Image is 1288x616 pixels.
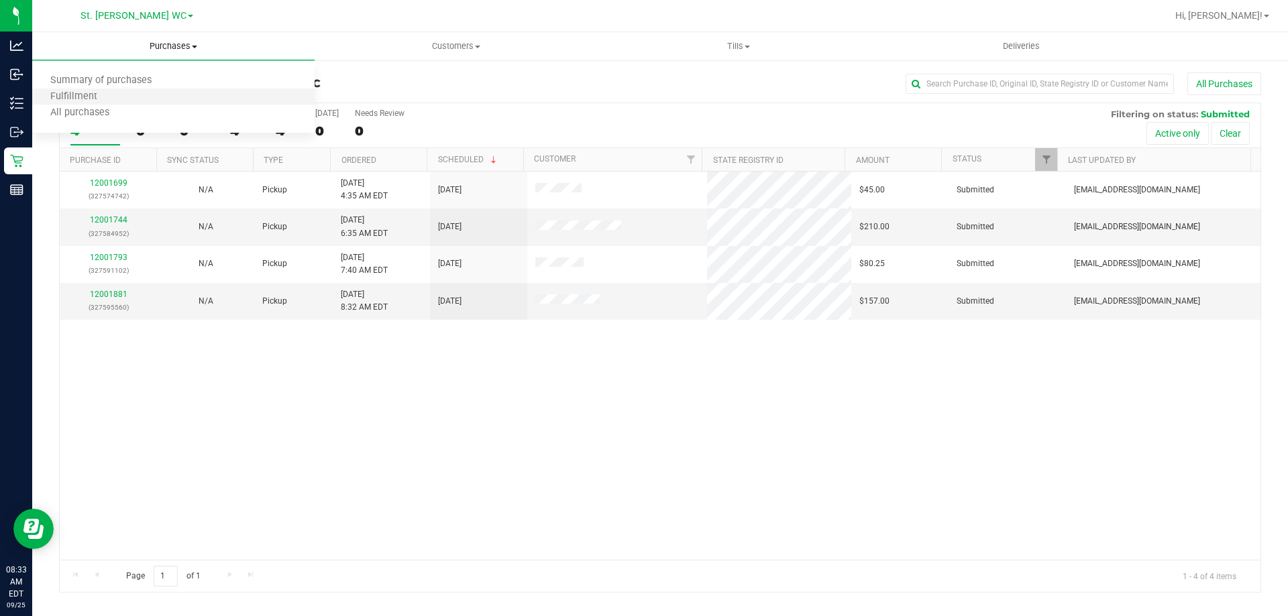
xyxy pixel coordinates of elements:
inline-svg: Reports [10,183,23,196]
a: Ordered [341,156,376,165]
div: 0 [355,123,405,139]
span: Deliveries [985,40,1058,52]
inline-svg: Analytics [10,39,23,52]
span: Not Applicable [199,185,213,194]
span: Submitted [957,257,994,270]
span: Customers [315,40,596,52]
p: (327591102) [68,264,149,277]
span: Not Applicable [199,296,213,306]
span: Hi, [PERSON_NAME]! [1175,10,1263,21]
a: Sync Status [167,156,219,165]
a: Scheduled [438,155,499,164]
inline-svg: Inventory [10,97,23,110]
span: All purchases [32,107,127,119]
span: St. [PERSON_NAME] WC [80,10,186,21]
span: Submitted [957,184,994,196]
a: Amount [856,156,890,165]
span: [DATE] 6:35 AM EDT [341,214,388,239]
span: [DATE] 8:32 AM EDT [341,288,388,314]
button: Clear [1211,122,1250,145]
a: Filter [680,148,702,171]
a: Deliveries [880,32,1163,60]
span: Pickup [262,295,287,308]
button: N/A [199,295,213,308]
p: (327574742) [68,190,149,202]
p: (327595560) [68,301,149,314]
span: [EMAIL_ADDRESS][DOMAIN_NAME] [1074,221,1200,233]
span: [DATE] [438,184,462,196]
div: Needs Review [355,109,405,118]
button: N/A [199,184,213,196]
div: 0 [315,123,339,139]
p: (327584952) [68,227,149,240]
span: [DATE] [438,221,462,233]
a: Last Updated By [1068,156,1136,165]
span: [DATE] 4:35 AM EDT [341,177,388,202]
span: 1 - 4 of 4 items [1172,566,1247,586]
iframe: Resource center [13,509,54,549]
span: Submitted [957,221,994,233]
a: Tills [597,32,879,60]
span: Summary of purchases [32,75,170,86]
span: Pickup [262,257,287,270]
span: $45.00 [859,184,885,196]
p: 08:33 AM EDT [6,564,26,600]
button: N/A [199,257,213,270]
span: [EMAIL_ADDRESS][DOMAIN_NAME] [1074,184,1200,196]
input: Search Purchase ID, Original ID, State Registry ID or Customer Name... [906,74,1174,94]
span: Purchases [32,40,315,52]
inline-svg: Inbound [10,68,23,81]
span: $210.00 [859,221,890,233]
a: Filter [1035,148,1057,171]
span: Tills [598,40,879,52]
button: Active only [1146,122,1209,145]
a: Customers [315,32,597,60]
span: Not Applicable [199,259,213,268]
span: Page of 1 [115,566,211,587]
inline-svg: Outbound [10,125,23,139]
a: Purchase ID [70,156,121,165]
a: Purchases Summary of purchases Fulfillment All purchases [32,32,315,60]
div: [DATE] [315,109,339,118]
a: Status [953,154,981,164]
a: 12001699 [90,178,127,188]
input: 1 [154,566,178,587]
span: Pickup [262,184,287,196]
span: [EMAIL_ADDRESS][DOMAIN_NAME] [1074,257,1200,270]
p: 09/25 [6,600,26,610]
a: State Registry ID [713,156,784,165]
inline-svg: Retail [10,154,23,168]
a: 12001881 [90,290,127,299]
span: $157.00 [859,295,890,308]
span: Submitted [1201,109,1250,119]
span: Filtering on status: [1111,109,1198,119]
a: 12001744 [90,215,127,225]
span: Pickup [262,221,287,233]
span: Not Applicable [199,222,213,231]
span: Fulfillment [32,91,115,103]
span: Submitted [957,295,994,308]
button: N/A [199,221,213,233]
span: [DATE] 7:40 AM EDT [341,251,388,277]
a: Customer [534,154,576,164]
span: $80.25 [859,257,885,270]
a: 12001793 [90,253,127,262]
span: [DATE] [438,295,462,308]
a: Type [264,156,283,165]
span: [EMAIL_ADDRESS][DOMAIN_NAME] [1074,295,1200,308]
span: [DATE] [438,257,462,270]
button: All Purchases [1187,72,1261,95]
